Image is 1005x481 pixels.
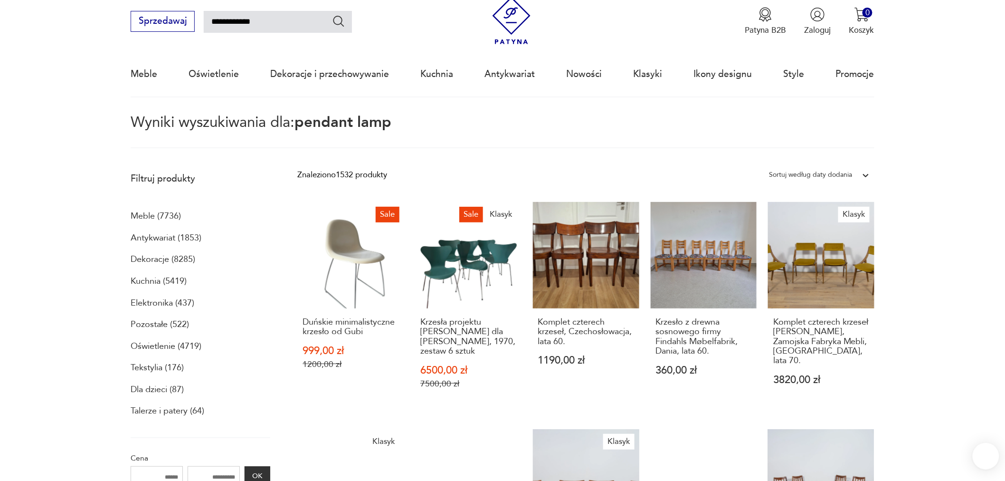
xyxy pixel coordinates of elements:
[655,317,751,356] h3: Krzesło z drewna sosnowego firmy Findahls Møbelfabrik, Dania, lata 60.
[131,18,195,26] a: Sprzedawaj
[294,112,391,132] span: pendant lamp
[745,7,786,36] button: Patyna B2B
[655,366,751,375] p: 360,00 zł
[131,115,874,148] p: Wyniki wyszukiwania dla:
[303,359,398,369] p: 1200,00 zł
[863,8,872,18] div: 0
[484,52,535,96] a: Antykwariat
[758,7,773,22] img: Ikona medalu
[805,25,831,36] p: Zaloguj
[810,7,825,22] img: Ikonka użytkownika
[298,169,388,181] div: Znaleziono 1532 produkty
[854,7,869,22] img: Ikona koszyka
[773,317,869,366] h3: Komplet czterech krzeseł [PERSON_NAME], Zamojska Fabryka Mebli, [GEOGRAPHIC_DATA], lata 70.
[745,25,786,36] p: Patyna B2B
[973,443,999,470] iframe: Smartsupp widget button
[849,25,874,36] p: Koszyk
[131,295,194,311] a: Elektronika (437)
[189,52,239,96] a: Oświetlenie
[420,379,516,389] p: 7500,00 zł
[533,202,639,411] a: Komplet czterech krzeseł, Czechosłowacja, lata 60.Komplet czterech krzeseł, Czechosłowacja, lata ...
[298,202,404,411] a: SaleDuńskie minimalistyczne krzesło od GubiDuńskie minimalistyczne krzesło od Gubi999,00 zł1200,0...
[745,7,786,36] a: Ikona medaluPatyna B2B
[567,52,602,96] a: Nowości
[420,52,453,96] a: Kuchnia
[420,366,516,375] p: 6500,00 zł
[131,273,187,289] a: Kuchnia (5419)
[538,356,634,366] p: 1190,00 zł
[131,208,181,224] a: Meble (7736)
[332,14,346,28] button: Szukaj
[694,52,752,96] a: Ikony designu
[415,202,521,411] a: SaleKlasykKrzesła projektu Arne Jacobsena dla Fritz Hansen, 1970, zestaw 6 sztukKrzesła projektu ...
[270,52,389,96] a: Dekoracje i przechowywanie
[651,202,757,411] a: Krzesło z drewna sosnowego firmy Findahls Møbelfabrik, Dania, lata 60.Krzesło z drewna sosnowego ...
[131,360,184,376] a: Tekstylia (176)
[768,202,874,411] a: KlasykKomplet czterech krzeseł Skoczek, Zamojska Fabryka Mebli, Polska, lata 70.Komplet czterech ...
[131,338,201,355] a: Oświetlenie (4719)
[131,382,184,398] a: Dla dzieci (87)
[784,52,805,96] a: Style
[769,169,853,181] div: Sortuj według daty dodania
[131,403,204,419] a: Talerze i patery (64)
[420,317,516,356] h3: Krzesła projektu [PERSON_NAME] dla [PERSON_NAME], 1970, zestaw 6 sztuk
[131,52,157,96] a: Meble
[131,251,195,268] a: Dekoracje (8285)
[805,7,831,36] button: Zaloguj
[131,173,270,185] p: Filtruj produkty
[773,375,869,385] p: 3820,00 zł
[303,317,398,337] h3: Duńskie minimalistyczne krzesło od Gubi
[849,7,874,36] button: 0Koszyk
[836,52,874,96] a: Promocje
[538,317,634,346] h3: Komplet czterech krzeseł, Czechosłowacja, lata 60.
[131,11,195,32] button: Sprzedawaj
[131,317,189,333] a: Pozostałe (522)
[303,346,398,356] p: 999,00 zł
[634,52,663,96] a: Klasyki
[131,230,201,246] a: Antykwariat (1853)
[131,452,270,464] p: Cena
